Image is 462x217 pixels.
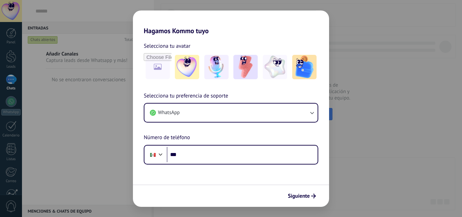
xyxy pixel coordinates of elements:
[158,109,180,116] span: WhatsApp
[146,148,159,162] div: Mexico: + 52
[263,55,287,79] img: -4.jpeg
[133,10,329,35] h2: Hagamos Kommo tuyo
[233,55,258,79] img: -3.jpeg
[175,55,199,79] img: -1.jpeg
[144,133,190,142] span: Número de teléfono
[144,104,318,122] button: WhatsApp
[288,194,310,198] span: Siguiente
[204,55,229,79] img: -2.jpeg
[144,42,190,50] span: Selecciona tu avatar
[285,190,319,202] button: Siguiente
[292,55,317,79] img: -5.jpeg
[144,92,228,101] span: Selecciona tu preferencia de soporte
